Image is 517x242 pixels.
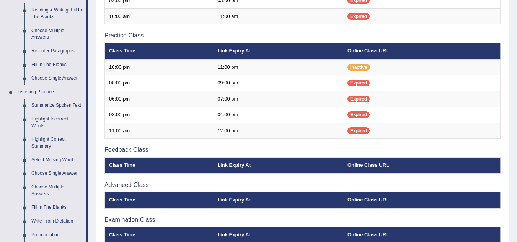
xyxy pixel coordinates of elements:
a: Fill In The Blanks [28,58,86,72]
a: Reading & Writing: Fill In The Blanks [28,3,86,24]
a: Pronunciation [28,228,86,242]
a: Listening Practice [14,85,86,99]
a: Highlight Incorrect Words [28,112,86,133]
a: Re-order Paragraphs [28,44,86,58]
span: Expired [347,13,370,20]
th: Online Class URL [343,192,501,208]
td: 09:00 pm [213,75,343,91]
h3: Feedback Class [104,146,501,153]
span: Inactive [347,64,370,71]
span: Expired [347,80,370,86]
td: 06:00 pm [105,91,214,107]
th: Online Class URL [343,158,501,174]
h3: Advanced Class [104,182,501,188]
th: Link Expiry At [213,43,343,59]
td: 11:00 am [213,8,343,24]
td: 03:00 pm [105,107,214,123]
a: Choose Multiple Answers [28,180,86,201]
a: Write From Dictation [28,214,86,228]
span: Expired [347,111,370,118]
h3: Examination Class [104,216,501,223]
a: Choose Single Answer [28,167,86,180]
td: 07:00 pm [213,91,343,107]
th: Class Time [105,192,214,208]
span: Expired [347,127,370,134]
a: Choose Multiple Answers [28,24,86,44]
th: Class Time [105,158,214,174]
th: Link Expiry At [213,158,343,174]
td: 10:00 pm [105,59,214,75]
a: Fill In The Blanks [28,201,86,214]
td: 08:00 pm [105,75,214,91]
th: Class Time [105,43,214,59]
a: Highlight Correct Summary [28,133,86,153]
span: Expired [347,96,370,102]
td: 12:00 pm [213,123,343,139]
td: 11:00 am [105,123,214,139]
th: Link Expiry At [213,192,343,208]
a: Choose Single Answer [28,71,86,85]
td: 04:00 pm [213,107,343,123]
th: Online Class URL [343,43,501,59]
a: Summarize Spoken Text [28,99,86,112]
td: 10:00 am [105,8,214,24]
a: Select Missing Word [28,153,86,167]
h3: Practice Class [104,32,501,39]
td: 11:00 pm [213,59,343,75]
